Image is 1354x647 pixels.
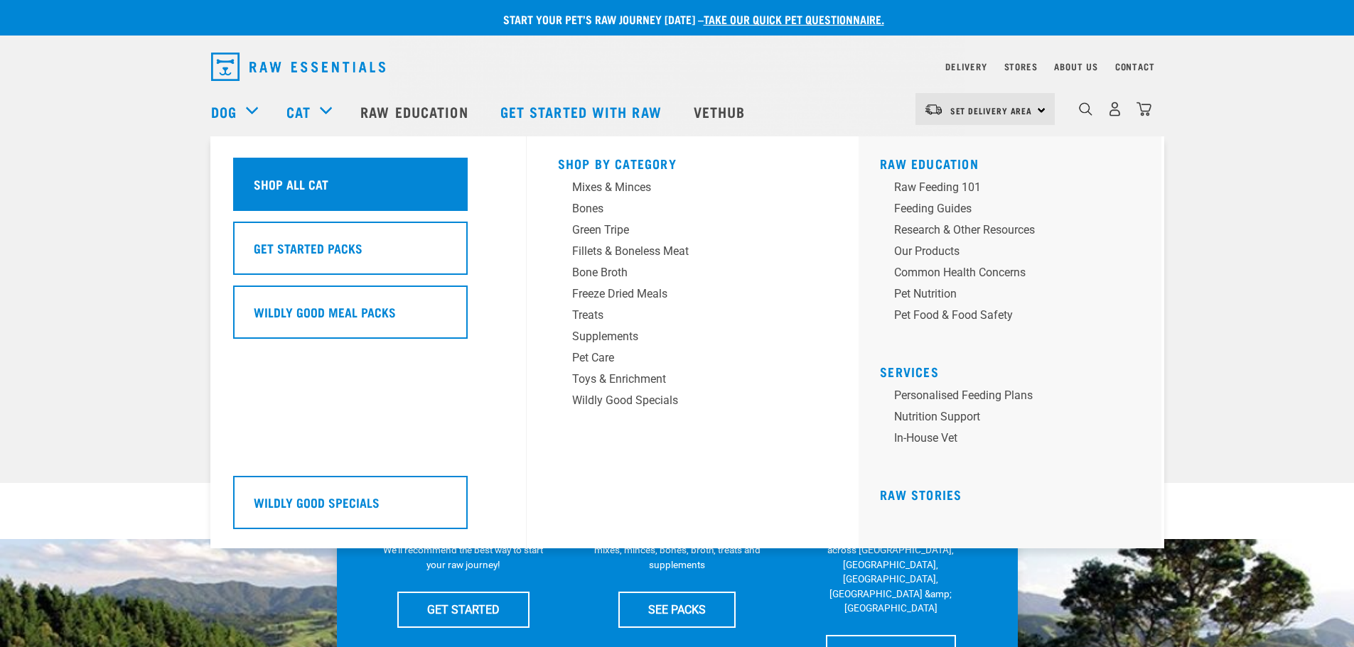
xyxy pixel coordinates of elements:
[894,179,1116,196] div: Raw Feeding 101
[924,103,943,116] img: van-moving.png
[211,101,237,122] a: Dog
[558,307,828,328] a: Treats
[572,371,794,388] div: Toys & Enrichment
[1107,102,1122,116] img: user.png
[894,200,1116,217] div: Feeding Guides
[486,83,679,140] a: Get started with Raw
[558,264,828,286] a: Bone Broth
[572,200,794,217] div: Bones
[894,307,1116,324] div: Pet Food & Food Safety
[880,243,1150,264] a: Our Products
[1137,102,1151,116] img: home-icon@2x.png
[286,101,311,122] a: Cat
[894,264,1116,281] div: Common Health Concerns
[233,476,503,540] a: Wildly Good Specials
[1115,64,1155,69] a: Contact
[558,286,828,307] a: Freeze Dried Meals
[894,286,1116,303] div: Pet Nutrition
[211,53,385,81] img: Raw Essentials Logo
[200,47,1155,87] nav: dropdown navigation
[572,392,794,409] div: Wildly Good Specials
[880,160,979,167] a: Raw Education
[894,222,1116,239] div: Research & Other Resources
[572,264,794,281] div: Bone Broth
[572,328,794,345] div: Supplements
[880,286,1150,307] a: Pet Nutrition
[558,156,828,168] h5: Shop By Category
[572,307,794,324] div: Treats
[704,16,884,22] a: take our quick pet questionnaire.
[880,430,1150,451] a: In-house vet
[233,286,503,349] a: Wildly Good Meal Packs
[254,239,362,257] h5: Get Started Packs
[950,108,1033,113] span: Set Delivery Area
[1054,64,1097,69] a: About Us
[346,83,485,140] a: Raw Education
[397,592,530,627] a: GET STARTED
[572,222,794,239] div: Green Tripe
[254,175,328,193] h5: Shop All Cat
[880,307,1150,328] a: Pet Food & Food Safety
[880,179,1150,200] a: Raw Feeding 101
[558,200,828,222] a: Bones
[807,514,974,616] p: We have 17 stores specialising in raw pet food &amp; nutritional advice across [GEOGRAPHIC_DATA],...
[558,392,828,413] a: Wildly Good Specials
[572,179,794,196] div: Mixes & Minces
[880,491,962,498] a: Raw Stories
[254,493,380,511] h5: Wildly Good Specials
[679,83,763,140] a: Vethub
[572,286,794,303] div: Freeze Dried Meals
[558,371,828,392] a: Toys & Enrichment
[558,243,828,264] a: Fillets & Boneless Meat
[558,179,828,200] a: Mixes & Minces
[945,64,987,69] a: Delivery
[558,349,828,371] a: Pet Care
[880,364,1150,376] h5: Services
[1004,64,1038,69] a: Stores
[572,243,794,260] div: Fillets & Boneless Meat
[880,222,1150,243] a: Research & Other Resources
[558,222,828,243] a: Green Tripe
[880,200,1150,222] a: Feeding Guides
[880,264,1150,286] a: Common Health Concerns
[1079,102,1092,116] img: home-icon-1@2x.png
[233,222,503,286] a: Get Started Packs
[880,408,1150,430] a: Nutrition Support
[254,303,396,321] h5: Wildly Good Meal Packs
[618,592,736,627] a: SEE PACKS
[558,328,828,349] a: Supplements
[894,243,1116,260] div: Our Products
[880,387,1150,408] a: Personalised Feeding Plans
[572,349,794,366] div: Pet Care
[233,158,503,222] a: Shop All Cat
